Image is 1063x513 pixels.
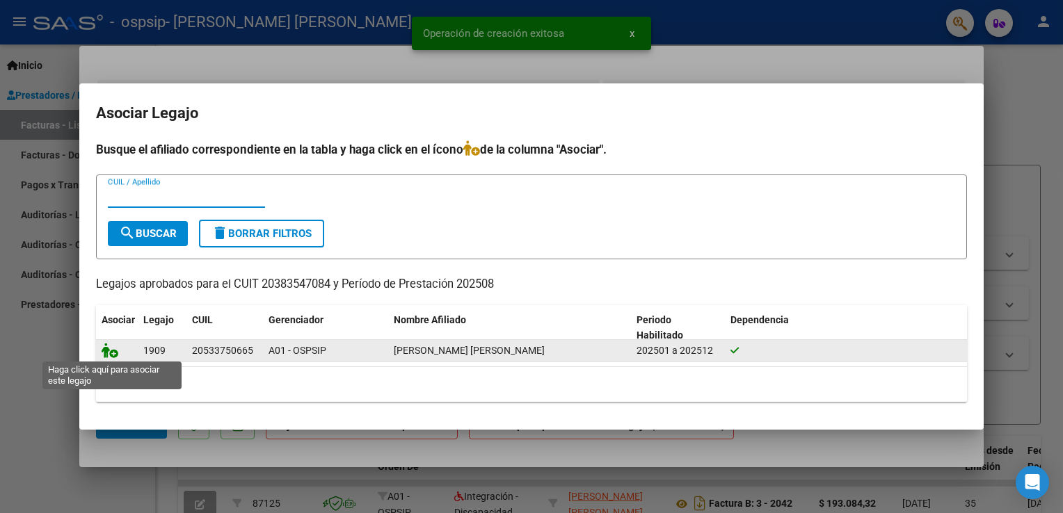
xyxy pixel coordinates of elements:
span: Buscar [119,227,177,240]
span: 1909 [143,345,166,356]
span: AYALA BELTRAN TOMAS BENJAMIN [394,345,545,356]
datatable-header-cell: Legajo [138,305,186,351]
div: 202501 a 202512 [637,343,719,359]
mat-icon: delete [211,225,228,241]
datatable-header-cell: Nombre Afiliado [388,305,631,351]
p: Legajos aprobados para el CUIT 20383547084 y Período de Prestación 202508 [96,276,967,293]
span: Dependencia [730,314,789,325]
span: Borrar Filtros [211,227,312,240]
span: Periodo Habilitado [637,314,683,341]
datatable-header-cell: Gerenciador [263,305,388,351]
span: CUIL [192,314,213,325]
span: Legajo [143,314,174,325]
h4: Busque el afiliado correspondiente en la tabla y haga click en el ícono de la columna "Asociar". [96,140,967,158]
span: Nombre Afiliado [394,314,466,325]
button: Borrar Filtros [199,220,324,247]
datatable-header-cell: Dependencia [725,305,968,351]
datatable-header-cell: CUIL [186,305,263,351]
div: Open Intercom Messenger [1016,466,1049,499]
span: Gerenciador [269,314,323,325]
h2: Asociar Legajo [96,100,967,127]
datatable-header-cell: Asociar [96,305,138,351]
datatable-header-cell: Periodo Habilitado [631,305,725,351]
mat-icon: search [119,225,136,241]
button: Buscar [108,221,188,246]
span: Asociar [102,314,135,325]
div: 1 registros [96,367,967,402]
span: A01 - OSPSIP [269,345,326,356]
div: 20533750665 [192,343,253,359]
